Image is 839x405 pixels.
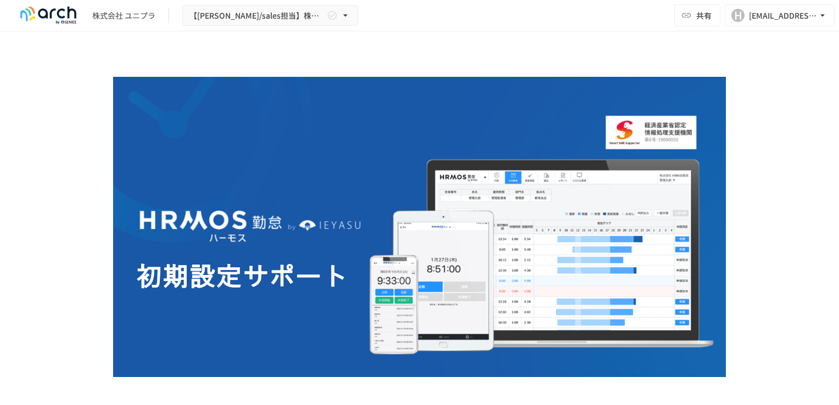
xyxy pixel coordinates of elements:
[13,7,83,24] img: logo-default@2x-9cf2c760.svg
[113,77,726,377] img: GdztLVQAPnGLORo409ZpmnRQckwtTrMz8aHIKJZF2AQ
[696,9,712,21] span: 共有
[182,5,358,26] button: 【[PERSON_NAME]/sales担当】株式会社ユニプラ様_初期設定サポート
[189,9,325,22] span: 【[PERSON_NAME]/sales担当】株式会社ユニプラ様_初期設定サポート
[674,4,720,26] button: 共有
[749,9,817,22] div: [EMAIL_ADDRESS][DOMAIN_NAME]
[92,10,155,21] div: 株式会社 ユニプラ
[731,9,745,22] div: H
[725,4,835,26] button: H[EMAIL_ADDRESS][DOMAIN_NAME]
